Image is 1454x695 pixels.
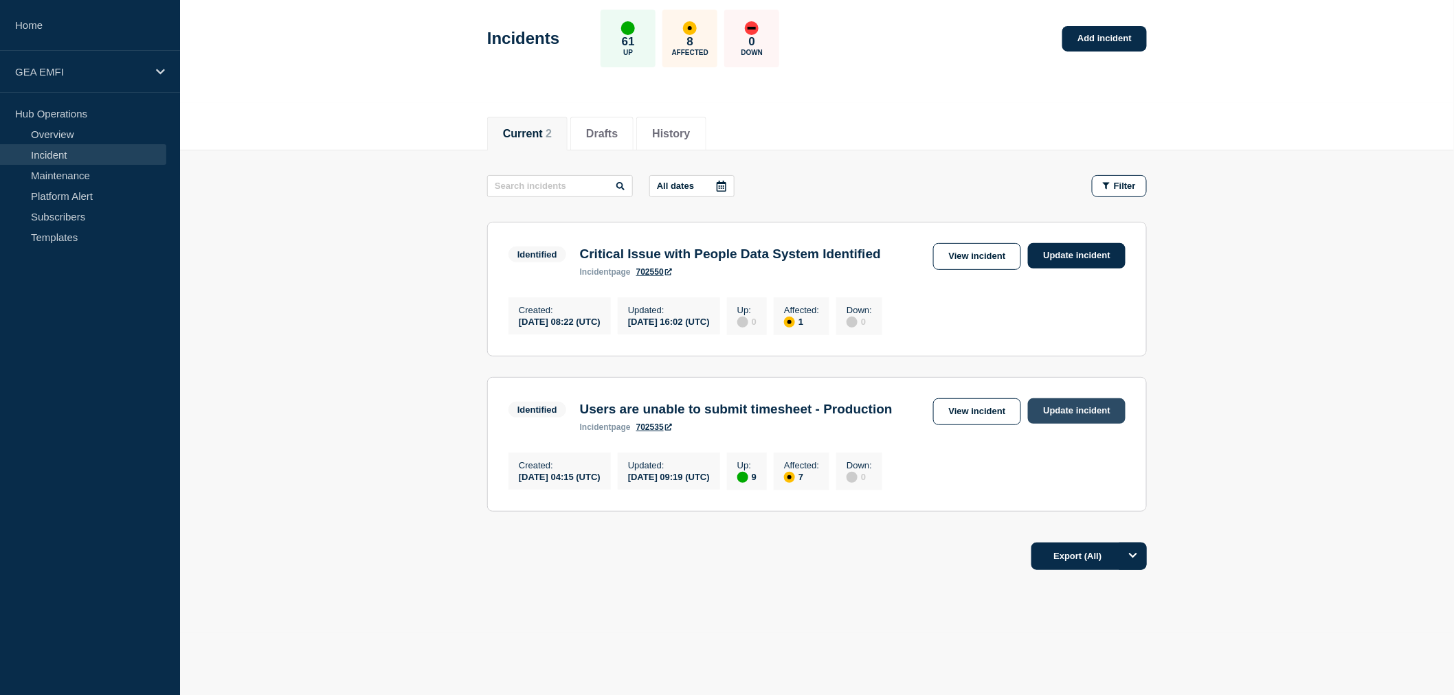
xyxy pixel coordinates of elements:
[580,267,631,277] p: page
[628,315,710,327] div: [DATE] 16:02 (UTC)
[784,305,819,315] p: Affected :
[519,470,601,482] div: [DATE] 04:15 (UTC)
[580,267,612,277] span: incident
[487,175,633,197] input: Search incidents
[741,49,763,56] p: Down
[1028,243,1126,269] a: Update incident
[628,470,710,482] div: [DATE] 09:19 (UTC)
[933,243,1022,270] a: View incident
[519,315,601,327] div: [DATE] 08:22 (UTC)
[503,128,552,140] button: Current 2
[508,247,566,262] span: Identified
[623,49,633,56] p: Up
[784,470,819,483] div: 7
[749,35,755,49] p: 0
[628,460,710,470] p: Updated :
[1092,175,1147,197] button: Filter
[847,472,858,483] div: disabled
[586,128,618,140] button: Drafts
[487,29,559,48] h1: Incidents
[687,35,693,49] p: 8
[1119,543,1147,570] button: Options
[636,267,672,277] a: 702550
[672,49,708,56] p: Affected
[580,247,881,262] h3: Critical Issue with People Data System Identified
[1031,543,1147,570] button: Export (All)
[737,315,757,328] div: 0
[1062,26,1147,52] a: Add incident
[580,422,631,432] p: page
[636,422,672,432] a: 702535
[546,128,552,139] span: 2
[657,181,694,191] p: All dates
[1114,181,1136,191] span: Filter
[784,315,819,328] div: 1
[683,21,697,35] div: affected
[737,472,748,483] div: up
[622,35,635,49] p: 61
[621,21,635,35] div: up
[508,402,566,418] span: Identified
[847,470,872,483] div: 0
[1028,398,1126,424] a: Update incident
[580,422,612,432] span: incident
[784,472,795,483] div: affected
[652,128,690,140] button: History
[15,66,147,78] p: GEA EMFI
[847,460,872,470] p: Down :
[737,305,757,315] p: Up :
[737,470,757,483] div: 9
[519,305,601,315] p: Created :
[580,402,893,417] h3: Users are unable to submit timesheet - Production
[847,305,872,315] p: Down :
[847,315,872,328] div: 0
[519,460,601,470] p: Created :
[847,317,858,328] div: disabled
[784,317,795,328] div: affected
[745,21,759,35] div: down
[649,175,735,197] button: All dates
[933,398,1022,425] a: View incident
[737,317,748,328] div: disabled
[784,460,819,470] p: Affected :
[737,460,757,470] p: Up :
[628,305,710,315] p: Updated :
